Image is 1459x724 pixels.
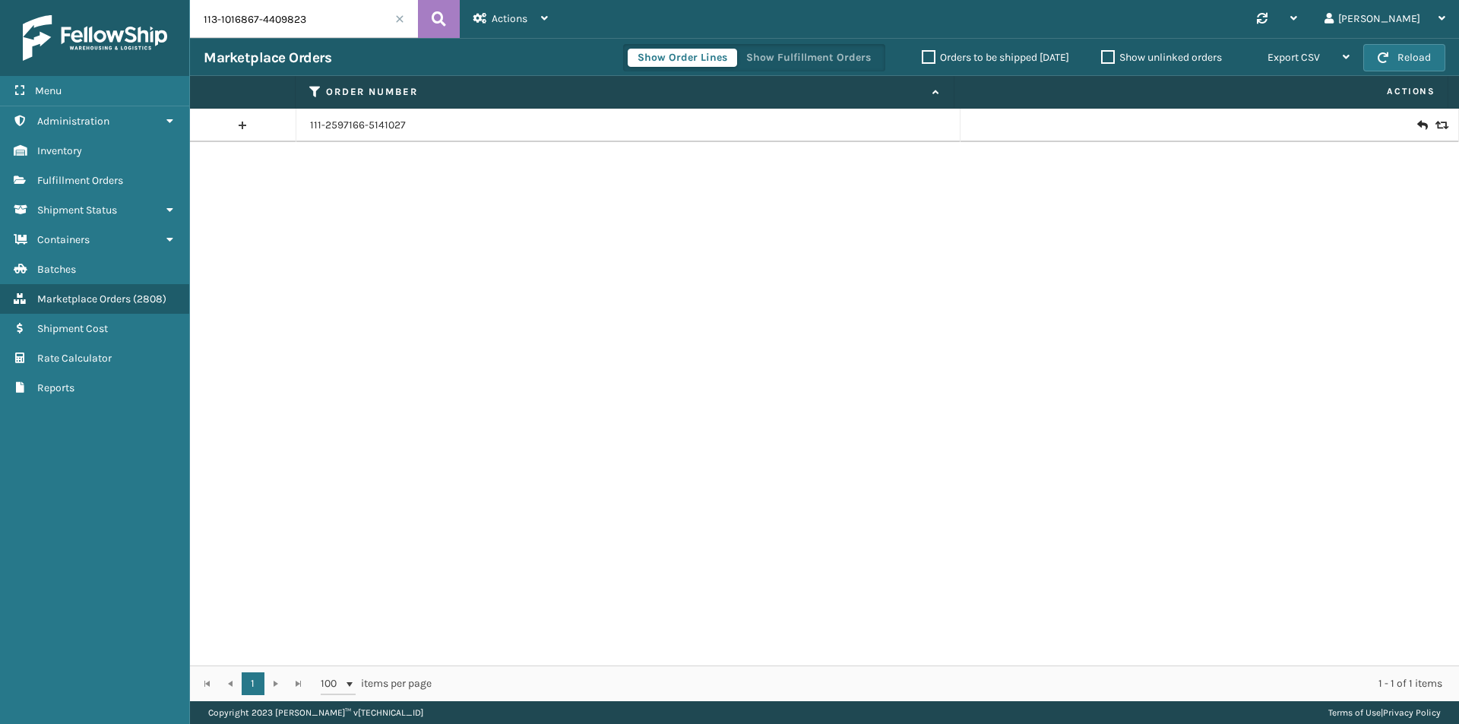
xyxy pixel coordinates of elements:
[321,676,343,691] span: 100
[492,12,527,25] span: Actions
[922,51,1069,64] label: Orders to be shipped [DATE]
[37,352,112,365] span: Rate Calculator
[326,85,925,99] label: Order Number
[242,672,264,695] a: 1
[1268,51,1320,64] span: Export CSV
[37,144,82,157] span: Inventory
[37,233,90,246] span: Containers
[37,174,123,187] span: Fulfillment Orders
[208,701,423,724] p: Copyright 2023 [PERSON_NAME]™ v [TECHNICAL_ID]
[628,49,737,67] button: Show Order Lines
[37,292,131,305] span: Marketplace Orders
[1435,120,1445,131] i: Replace
[133,292,166,305] span: ( 2808 )
[1363,44,1445,71] button: Reload
[37,322,108,335] span: Shipment Cost
[321,672,432,695] span: items per page
[736,49,881,67] button: Show Fulfillment Orders
[23,15,167,61] img: logo
[37,115,109,128] span: Administration
[37,204,117,217] span: Shipment Status
[453,676,1442,691] div: 1 - 1 of 1 items
[1328,701,1441,724] div: |
[959,79,1445,104] span: Actions
[1417,118,1426,133] i: Create Return Label
[35,84,62,97] span: Menu
[204,49,331,67] h3: Marketplace Orders
[310,118,406,133] a: 111-2597166-5141027
[37,381,74,394] span: Reports
[37,263,76,276] span: Batches
[1101,51,1222,64] label: Show unlinked orders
